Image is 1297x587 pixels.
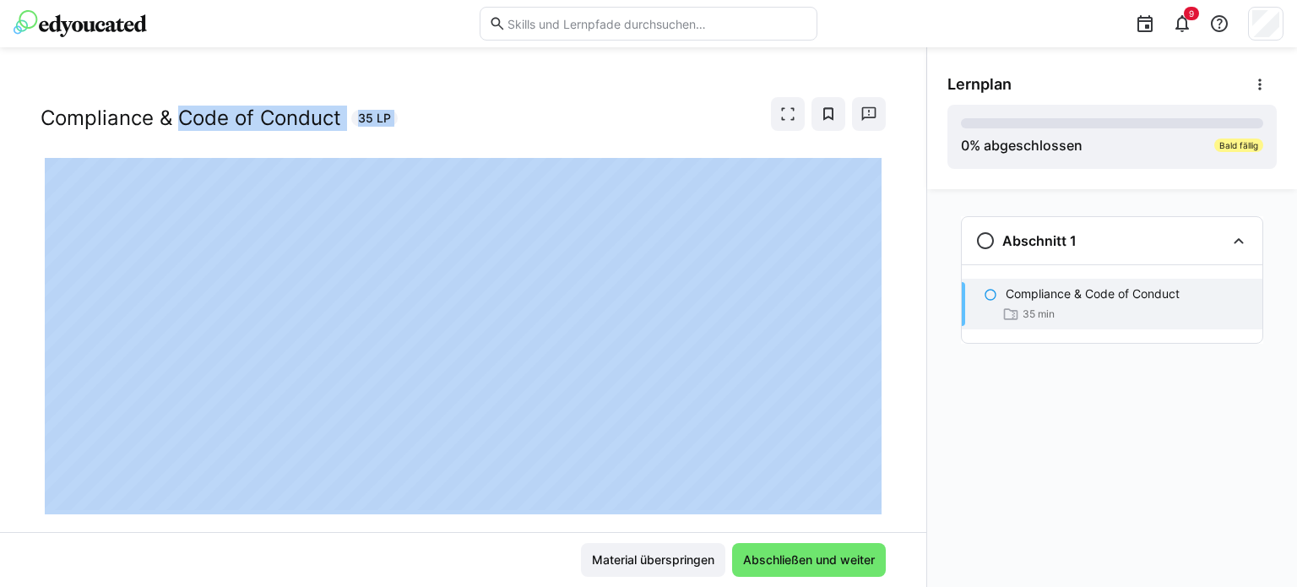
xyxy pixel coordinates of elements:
[961,137,969,154] span: 0
[358,110,391,127] span: 35 LP
[1023,307,1055,321] span: 35 min
[1006,285,1180,302] p: Compliance & Code of Conduct
[732,543,886,577] button: Abschließen und weiter
[41,106,341,131] h2: Compliance & Code of Conduct
[589,552,717,568] span: Material überspringen
[1214,139,1263,152] div: Bald fällig
[741,552,877,568] span: Abschließen und weiter
[506,16,808,31] input: Skills und Lernpfade durchsuchen…
[1002,232,1077,249] h3: Abschnitt 1
[947,75,1012,94] span: Lernplan
[961,135,1083,155] div: % abgeschlossen
[581,543,725,577] button: Material überspringen
[1189,8,1194,19] span: 9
